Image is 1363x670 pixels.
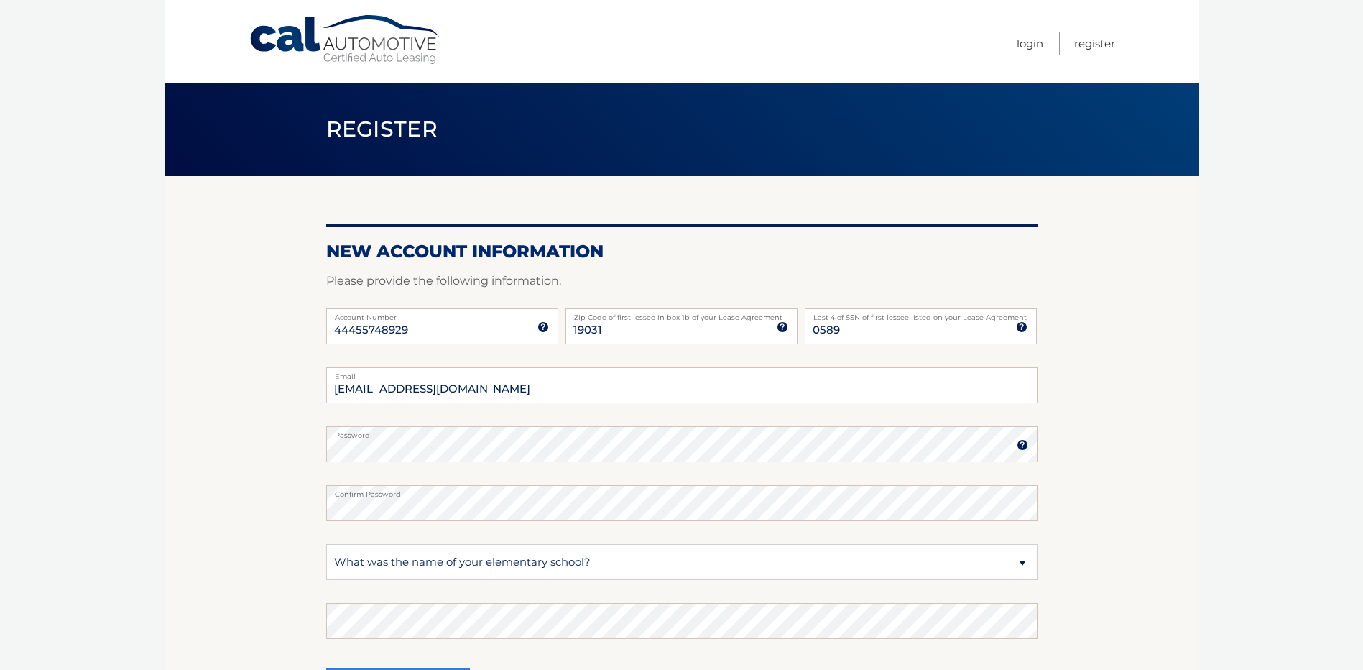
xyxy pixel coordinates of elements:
label: Confirm Password [326,485,1038,497]
label: Zip Code of first lessee in box 1b of your Lease Agreement [565,308,798,320]
h2: New Account Information [326,241,1038,262]
input: Account Number [326,308,558,344]
input: SSN or EIN (last 4 digits only) [805,308,1037,344]
img: tooltip.svg [1016,321,1027,333]
label: Last 4 of SSN of first lessee listed on your Lease Agreement [805,308,1037,320]
img: tooltip.svg [1017,439,1028,451]
label: Account Number [326,308,558,320]
span: Register [326,116,438,142]
label: Password [326,426,1038,438]
img: tooltip.svg [777,321,788,333]
input: Email [326,367,1038,403]
p: Please provide the following information. [326,271,1038,291]
label: Email [326,367,1038,379]
a: Cal Automotive [249,14,443,65]
a: Register [1074,32,1115,55]
img: tooltip.svg [537,321,549,333]
a: Login [1017,32,1043,55]
input: Zip Code [565,308,798,344]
